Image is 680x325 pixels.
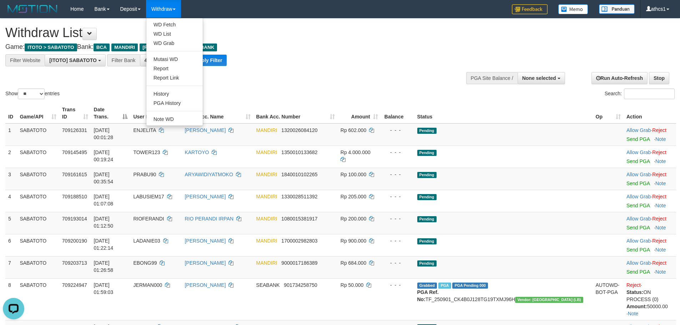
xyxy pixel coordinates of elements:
[59,103,91,123] th: Trans ID: activate to sort column ascending
[284,282,317,288] span: Copy 901734258750 to clipboard
[341,260,366,266] span: Rp 684.000
[655,269,666,275] a: Note
[626,127,651,133] a: Allow Grab
[130,103,182,123] th: User ID: activate to sort column ascending
[191,55,227,66] button: Apply Filter
[522,75,556,81] span: None selected
[133,127,156,133] span: ENJELITA
[146,29,203,39] a: WD List
[62,238,87,244] span: 709200190
[652,172,666,177] a: Reject
[628,311,639,316] a: Note
[185,127,226,133] a: [PERSON_NAME]
[5,212,17,234] td: 5
[384,127,412,134] div: - - -
[341,194,366,199] span: Rp 205.000
[94,260,114,273] span: [DATE] 01:26:58
[185,238,226,244] a: [PERSON_NAME]
[626,260,651,266] a: Allow Grab
[62,282,87,288] span: 709224947
[146,20,203,29] a: WD Fetch
[185,149,209,155] a: KARTOYO
[626,269,650,275] a: Send PGA
[146,89,203,98] a: History
[5,103,17,123] th: ID
[17,234,59,256] td: SABATOTO
[107,54,140,66] div: Filter Bank
[655,181,666,186] a: Note
[341,282,364,288] span: Rp 50.000
[146,55,203,64] a: Mutasi WD
[256,127,277,133] span: MANDIRI
[626,149,651,155] a: Allow Grab
[133,282,162,288] span: JERMAN000
[414,103,593,123] th: Status
[626,289,643,295] b: Status:
[652,127,666,133] a: Reject
[62,216,87,222] span: 709193014
[624,234,676,256] td: ·
[624,168,676,190] td: ·
[417,128,437,134] span: Pending
[281,172,317,177] span: Copy 1840010102265 to clipboard
[146,115,203,124] a: Note WD
[626,127,652,133] span: ·
[417,172,437,178] span: Pending
[133,172,156,177] span: PRABU90
[17,146,59,168] td: SABATOTO
[17,103,59,123] th: Game/API: activate to sort column ascending
[18,88,45,99] select: Showentries
[384,215,412,222] div: - - -
[593,278,624,320] td: AUTOWD-BOT-PGA
[140,44,186,51] span: [PERSON_NAME]
[17,168,59,190] td: SABATOTO
[341,127,366,133] span: Rp 602.000
[5,123,17,146] td: 1
[111,44,138,51] span: MANDIRI
[626,225,650,230] a: Send PGA
[62,194,87,199] span: 709188510
[624,88,675,99] input: Search:
[17,278,59,320] td: SABATOTO
[652,149,666,155] a: Reject
[384,281,412,289] div: - - -
[94,44,110,51] span: BCA
[591,72,648,84] a: Run Auto-Refresh
[341,172,366,177] span: Rp 100.000
[599,4,635,14] img: panduan.png
[558,4,588,14] img: Button%20Memo.svg
[17,190,59,212] td: SABATOTO
[146,39,203,48] a: WD Grab
[605,88,675,99] label: Search:
[145,57,180,63] span: 4 item selected
[91,103,131,123] th: Date Trans.: activate to sort column descending
[281,238,317,244] span: Copy 1700002982803 to clipboard
[417,194,437,200] span: Pending
[626,282,641,288] a: Reject
[655,247,666,253] a: Note
[384,237,412,244] div: - - -
[624,190,676,212] td: ·
[626,136,650,142] a: Send PGA
[3,3,24,24] button: Open LiveChat chat widget
[626,260,652,266] span: ·
[417,150,437,156] span: Pending
[452,283,488,289] span: PGA Pending
[652,216,666,222] a: Reject
[626,203,650,208] a: Send PGA
[62,149,87,155] span: 709145495
[62,127,87,133] span: 709126331
[5,234,17,256] td: 6
[515,297,583,303] span: Vendor URL: https://dashboard.q2checkout.com/secure
[5,88,60,99] label: Show entries
[133,149,160,155] span: TOWER123
[384,171,412,178] div: - - -
[384,193,412,200] div: - - -
[512,4,548,14] img: Feedback.jpg
[341,216,366,222] span: Rp 200.000
[185,172,233,177] a: ARYAWIDIYATMOKO
[341,238,366,244] span: Rp 900.000
[17,212,59,234] td: SABATOTO
[626,181,650,186] a: Send PGA
[62,172,87,177] span: 709161615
